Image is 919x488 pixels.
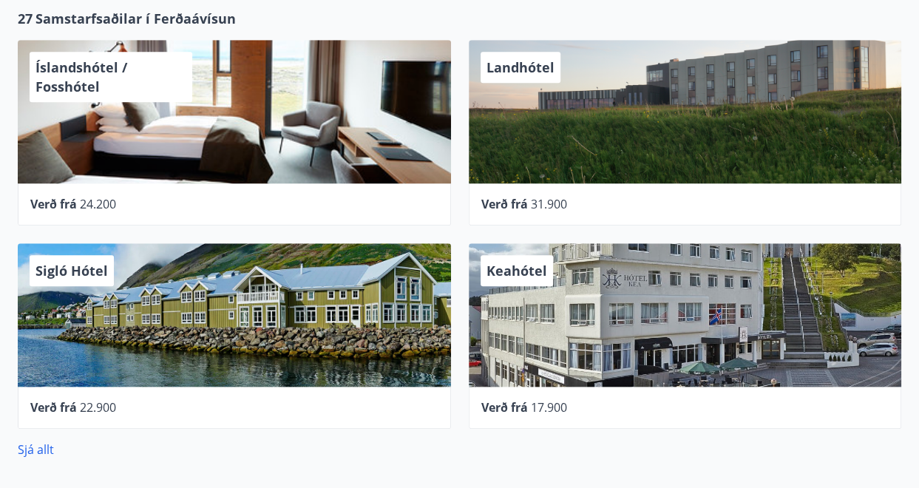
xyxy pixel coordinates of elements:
[486,262,547,279] span: Keahótel
[18,441,54,458] a: Sjá allt
[35,9,236,28] span: Samstarfsaðilar í Ferðaávísun
[30,196,77,212] span: Verð frá
[481,196,528,212] span: Verð frá
[80,399,116,416] span: 22.900
[80,196,116,212] span: 24.200
[531,399,567,416] span: 17.900
[30,399,77,416] span: Verð frá
[35,262,108,279] span: Sigló Hótel
[481,399,528,416] span: Verð frá
[486,58,555,76] span: Landhótel
[18,9,33,28] span: 27
[531,196,567,212] span: 31.900
[35,58,127,95] span: Íslandshótel / Fosshótel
